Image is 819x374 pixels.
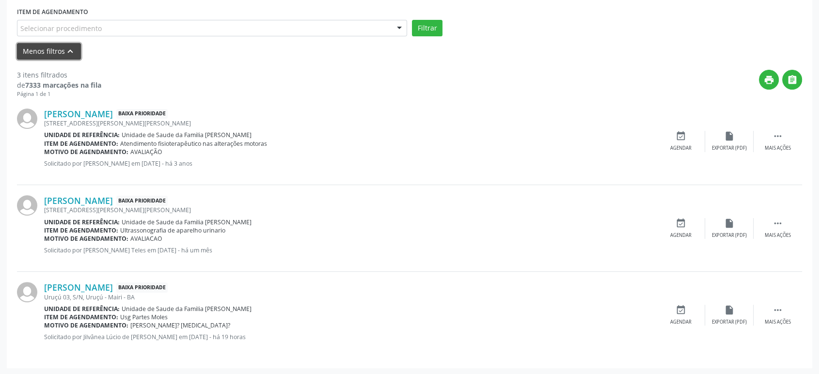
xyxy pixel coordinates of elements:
[17,5,88,20] label: Item de agendamento
[122,131,252,139] span: Unidade de Saude da Familia [PERSON_NAME]
[772,305,783,315] i: 
[44,159,657,168] p: Solicitado por [PERSON_NAME] em [DATE] - há 3 anos
[120,140,267,148] span: Atendimento fisioterapêutico nas alterações motoras
[676,305,686,315] i: event_available
[44,321,128,329] b: Motivo de agendamento:
[44,313,118,321] b: Item de agendamento:
[120,226,225,234] span: Ultrassonografia de aparelho urinario
[44,226,118,234] b: Item de agendamento:
[120,313,168,321] span: Usg Partes Moles
[44,206,657,214] div: [STREET_ADDRESS][PERSON_NAME][PERSON_NAME]
[412,20,442,36] button: Filtrar
[670,319,692,326] div: Agendar
[44,140,118,148] b: Item de agendamento:
[116,196,168,206] span: Baixa Prioridade
[676,131,686,141] i: event_available
[670,232,692,239] div: Agendar
[116,109,168,119] span: Baixa Prioridade
[122,218,252,226] span: Unidade de Saude da Familia [PERSON_NAME]
[44,148,128,156] b: Motivo de agendamento:
[772,131,783,141] i: 
[764,75,774,85] i: print
[765,145,791,152] div: Mais ações
[724,305,735,315] i: insert_drive_file
[765,232,791,239] div: Mais ações
[17,70,101,80] div: 3 itens filtrados
[44,195,113,206] a: [PERSON_NAME]
[676,218,686,229] i: event_available
[17,195,37,216] img: img
[17,109,37,129] img: img
[724,218,735,229] i: insert_drive_file
[44,246,657,254] p: Solicitado por [PERSON_NAME] Teles em [DATE] - há um mês
[44,109,113,119] a: [PERSON_NAME]
[670,145,692,152] div: Agendar
[17,80,101,90] div: de
[44,119,657,127] div: [STREET_ADDRESS][PERSON_NAME][PERSON_NAME]
[44,282,113,293] a: [PERSON_NAME]
[759,70,779,90] button: print
[44,305,120,313] b: Unidade de referência:
[765,319,791,326] div: Mais ações
[130,234,162,243] span: AVALIACAO
[130,148,162,156] span: AVALIAÇÃO
[44,333,657,341] p: Solicitado por Jilvânea Lúcio de [PERSON_NAME] em [DATE] - há 19 horas
[65,46,76,57] i: keyboard_arrow_up
[130,321,230,329] span: [PERSON_NAME]? [MEDICAL_DATA]?
[712,145,747,152] div: Exportar (PDF)
[17,43,81,60] button: Menos filtroskeyboard_arrow_up
[782,70,802,90] button: 
[25,80,101,90] strong: 7333 marcações na fila
[44,293,657,301] div: Uruçú 03, S/N, Uruçú - Mairi - BA
[116,282,168,293] span: Baixa Prioridade
[17,90,101,98] div: Página 1 de 1
[44,131,120,139] b: Unidade de referência:
[20,23,102,33] span: Selecionar procedimento
[44,234,128,243] b: Motivo de agendamento:
[44,218,120,226] b: Unidade de referência:
[712,232,747,239] div: Exportar (PDF)
[787,75,798,85] i: 
[122,305,252,313] span: Unidade de Saude da Familia [PERSON_NAME]
[17,282,37,302] img: img
[772,218,783,229] i: 
[724,131,735,141] i: insert_drive_file
[712,319,747,326] div: Exportar (PDF)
